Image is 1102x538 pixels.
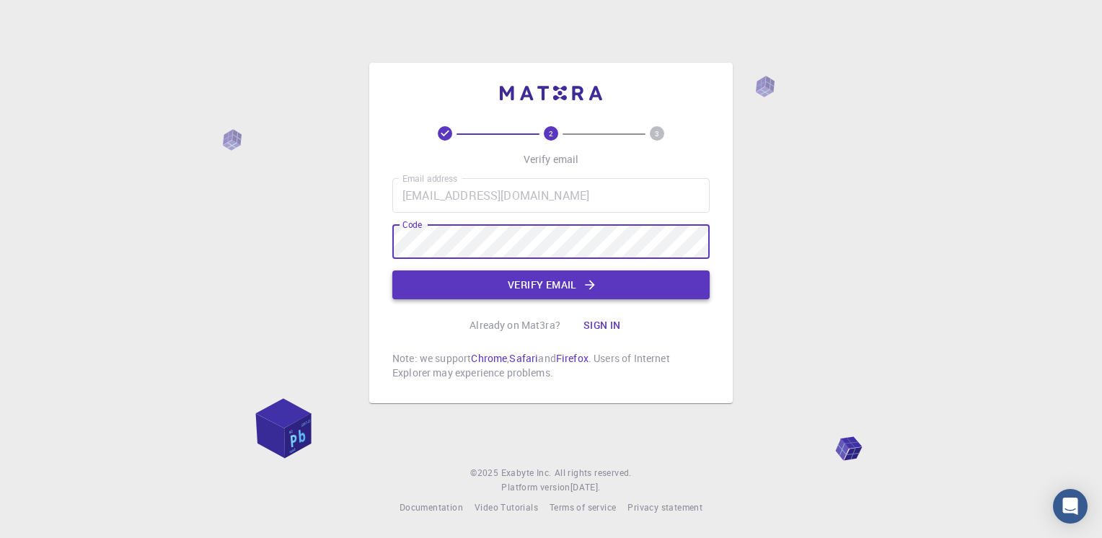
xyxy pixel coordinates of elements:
a: Privacy statement [627,500,702,515]
a: Safari [509,351,538,365]
button: Verify email [392,270,710,299]
a: Exabyte Inc. [501,466,552,480]
a: Firefox [556,351,589,365]
text: 2 [549,128,553,138]
span: Privacy statement [627,501,702,513]
span: Exabyte Inc. [501,467,552,478]
a: Chrome [471,351,507,365]
span: Video Tutorials [475,501,538,513]
span: © 2025 [470,466,501,480]
p: Verify email [524,152,579,167]
button: Sign in [572,311,632,340]
div: Open Intercom Messenger [1053,489,1088,524]
p: Note: we support , and . Users of Internet Explorer may experience problems. [392,351,710,380]
a: Documentation [400,500,463,515]
label: Email address [402,172,457,185]
span: Documentation [400,501,463,513]
a: Terms of service [550,500,616,515]
label: Code [402,219,422,231]
span: All rights reserved. [555,466,632,480]
text: 3 [655,128,659,138]
span: Terms of service [550,501,616,513]
span: [DATE] . [570,481,601,493]
p: Already on Mat3ra? [470,318,560,332]
span: Platform version [501,480,570,495]
a: [DATE]. [570,480,601,495]
a: Video Tutorials [475,500,538,515]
